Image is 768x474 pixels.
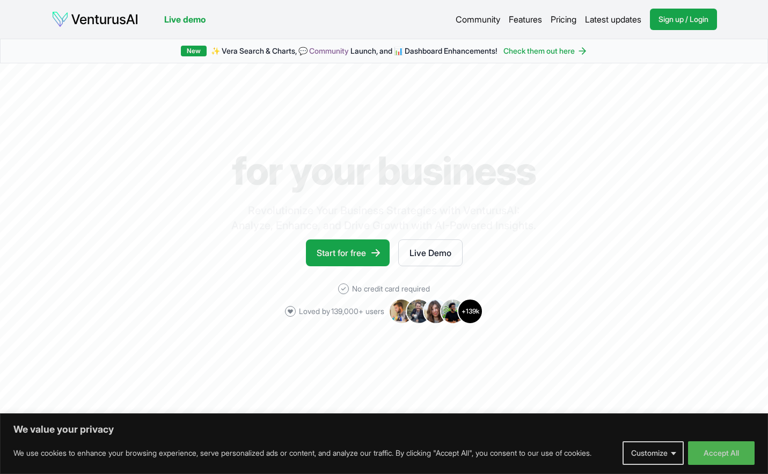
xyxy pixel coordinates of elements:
[389,298,414,324] img: Avatar 1
[211,46,497,56] span: ✨ Vera Search & Charts, 💬 Launch, and 📊 Dashboard Enhancements!
[423,298,449,324] img: Avatar 3
[13,423,755,436] p: We value your privacy
[650,9,717,30] a: Sign up / Login
[509,13,542,26] a: Features
[503,46,588,56] a: Check them out here
[406,298,431,324] img: Avatar 2
[306,239,390,266] a: Start for free
[659,14,708,25] span: Sign up / Login
[585,13,641,26] a: Latest updates
[309,46,349,55] a: Community
[52,11,138,28] img: logo
[551,13,576,26] a: Pricing
[181,46,207,56] div: New
[688,441,755,465] button: Accept All
[440,298,466,324] img: Avatar 4
[398,239,463,266] a: Live Demo
[164,13,206,26] a: Live demo
[456,13,500,26] a: Community
[13,447,591,460] p: We use cookies to enhance your browsing experience, serve personalized ads or content, and analyz...
[623,441,684,465] button: Customize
